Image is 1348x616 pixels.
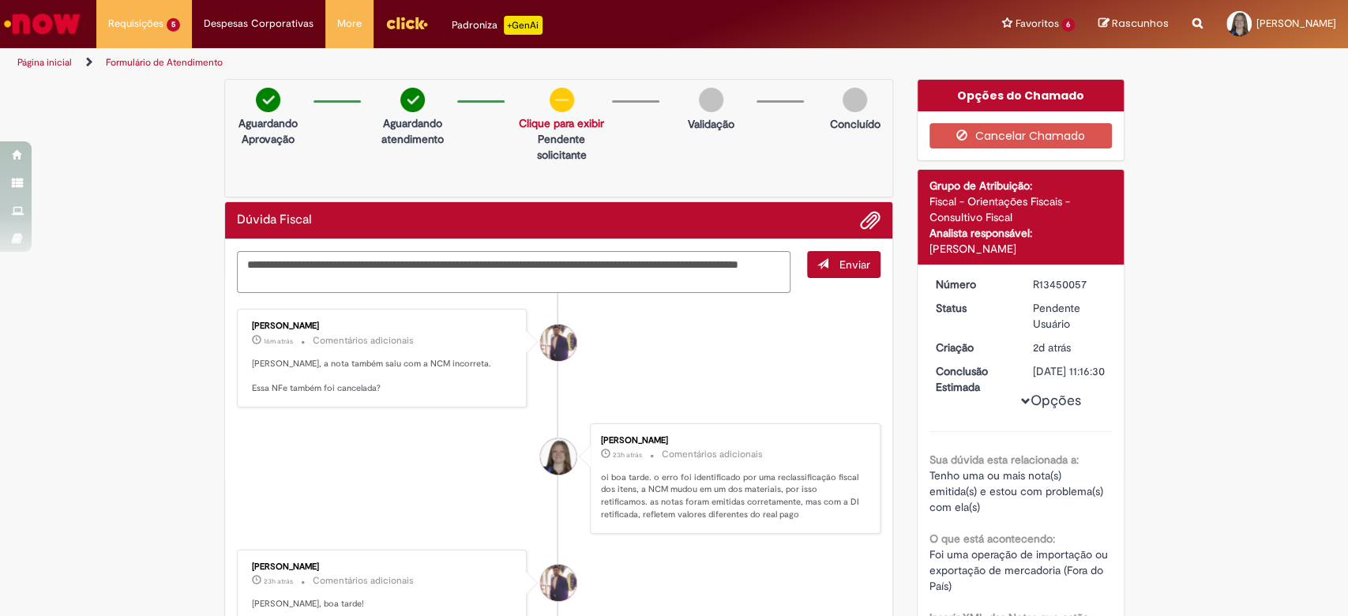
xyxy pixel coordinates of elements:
span: [PERSON_NAME] [1256,17,1336,30]
div: [PERSON_NAME] [929,241,1112,257]
time: 27/08/2025 14:15:27 [264,577,293,586]
div: Pendente Usuário [1033,300,1106,332]
p: oi boa tarde. o erro foi identificado por uma reclassificação fiscal dos itens, a NCM mudou em um... [601,471,864,521]
p: [PERSON_NAME], a nota também saiu com a NCM incorreta. Essa NFe também foi cancelada? [252,358,515,395]
p: +GenAi [504,16,543,35]
div: Grupo de Atribuição: [929,178,1112,193]
span: 5 [167,18,180,32]
small: Comentários adicionais [662,448,763,461]
div: [DATE] 11:16:30 [1033,363,1106,379]
img: check-circle-green.png [400,88,425,112]
span: 16m atrás [264,336,293,346]
div: [PERSON_NAME] [601,436,864,445]
img: ServiceNow [2,8,83,39]
img: img-circle-grey.png [843,88,867,112]
dt: Número [924,276,1021,292]
span: Requisições [108,16,163,32]
p: Aguardando Aprovação [231,115,306,147]
b: O que está acontecendo: [929,531,1055,546]
div: Opções do Chamado [918,80,1124,111]
time: 26/08/2025 17:43:00 [1033,340,1071,355]
span: Enviar [839,257,870,272]
span: 6 [1061,18,1075,32]
a: Clique para exibir [519,116,604,130]
img: check-circle-green.png [256,88,280,112]
img: circle-minus.png [550,88,574,112]
span: 2d atrás [1033,340,1071,355]
span: 23h atrás [613,450,642,460]
div: [PERSON_NAME] [252,321,515,331]
dt: Criação [924,340,1021,355]
div: Gabriel Rodrigues Barao [540,565,576,601]
div: Tarsila Fernanda Arroyo Gabriel [540,438,576,475]
a: Formulário de Atendimento [106,56,223,69]
span: Foi uma operação de importação ou exportação de mercadoria (Fora do País) [929,547,1111,593]
p: Pendente solicitante [519,131,604,163]
b: Sua dúvida esta relacionada a: [929,453,1079,467]
img: img-circle-grey.png [699,88,723,112]
div: Gabriel Rodrigues Barao [540,325,576,361]
button: Cancelar Chamado [929,123,1112,148]
div: R13450057 [1033,276,1106,292]
span: 23h atrás [264,577,293,586]
dt: Conclusão Estimada [924,363,1021,395]
div: [PERSON_NAME] [252,562,515,572]
p: Validação [688,116,734,132]
a: Página inicial [17,56,72,69]
button: Adicionar anexos [860,210,881,231]
span: Rascunhos [1112,16,1169,31]
p: Aguardando atendimento [375,115,449,147]
a: Rascunhos [1098,17,1169,32]
div: Fiscal - Orientações Fiscais - Consultivo Fiscal [929,193,1112,225]
button: Enviar [807,251,881,278]
p: Concluído [830,116,881,132]
small: Comentários adicionais [313,334,414,347]
span: Favoritos [1015,16,1058,32]
small: Comentários adicionais [313,574,414,588]
div: 26/08/2025 17:43:00 [1033,340,1106,355]
textarea: Digite sua mensagem aqui... [237,251,791,294]
div: Analista responsável: [929,225,1112,241]
time: 28/08/2025 13:08:44 [264,336,293,346]
div: Padroniza [452,16,543,35]
img: click_logo_yellow_360x200.png [385,11,428,35]
dt: Status [924,300,1021,316]
h2: Dúvida Fiscal Histórico de tíquete [237,213,312,227]
ul: Trilhas de página [12,48,887,77]
span: Despesas Corporativas [204,16,314,32]
span: Tenho uma ou mais nota(s) emitida(s) e estou com problema(s) com ela(s) [929,468,1106,514]
time: 27/08/2025 14:48:54 [613,450,642,460]
span: More [337,16,362,32]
